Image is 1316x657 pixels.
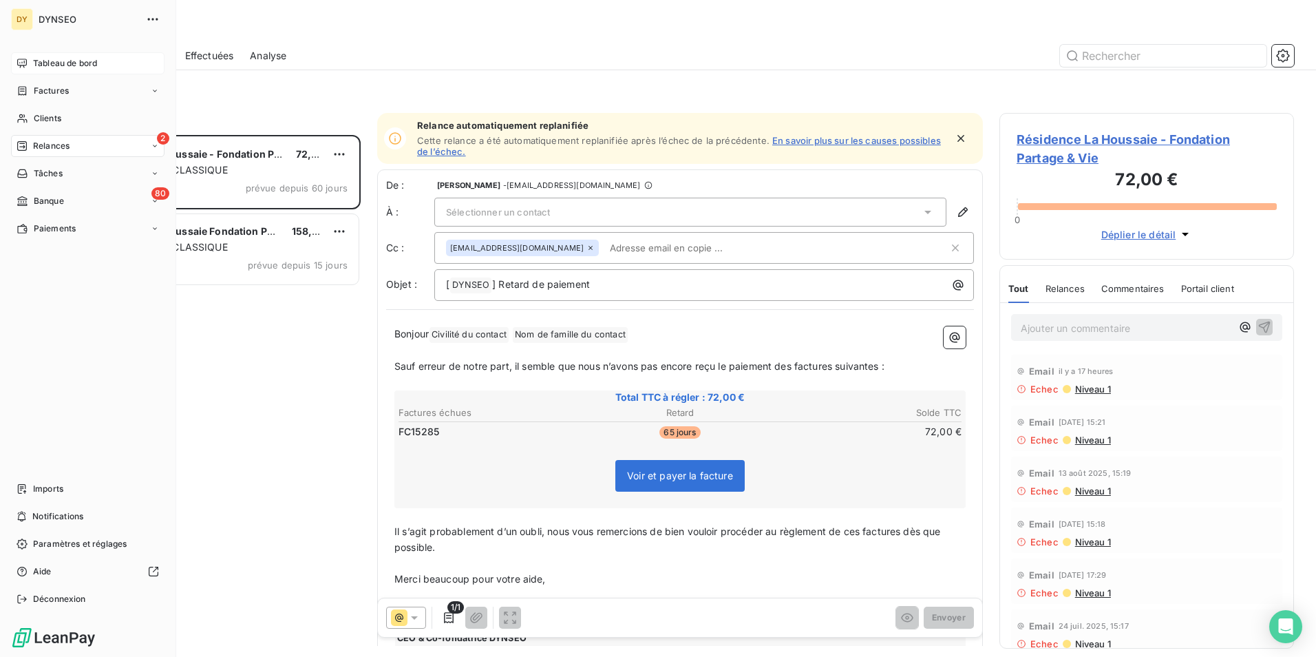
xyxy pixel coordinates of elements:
span: Tout [1008,283,1029,294]
span: Niveau 1 [1074,486,1111,497]
a: Tableau de bord [11,52,164,74]
span: DYNSEO [450,278,491,293]
span: Sélectionner un contact [446,207,550,218]
span: [PERSON_NAME] [437,181,500,189]
a: Factures [11,80,164,102]
span: Portail client [1181,283,1234,294]
input: Rechercher [1060,45,1266,67]
span: Banque [34,195,64,207]
h3: 72,00 € [1017,167,1277,195]
span: Niveau 1 [1074,435,1111,446]
span: Echec [1030,536,1059,547]
span: Résidence La Houssaie Fondation Partage & Vie [97,225,324,237]
a: 2Relances [11,135,164,157]
span: Déconnexion [33,593,86,605]
span: [DATE] 15:18 [1059,520,1106,528]
span: Factures [34,85,69,97]
div: Open Intercom Messenger [1269,610,1302,643]
span: Email [1029,366,1054,377]
span: ] Retard de paiement [492,278,590,290]
span: Notifications [32,510,83,523]
span: [ [446,278,449,290]
span: Niveau 1 [1074,638,1111,649]
span: 13 août 2025, 15:19 [1059,469,1132,477]
a: Imports [11,478,164,500]
a: Paiements [11,218,164,240]
div: DY [11,8,33,30]
span: Tâches [34,167,63,180]
span: Email [1029,570,1054,581]
span: 24 juil. 2025, 15:17 [1059,622,1129,630]
span: Niveau 1 [1074,536,1111,547]
label: À : [386,205,434,219]
span: - [EMAIL_ADDRESS][DOMAIN_NAME] [503,181,640,189]
span: DYNSEO [39,14,138,25]
span: Nom de famille du contact [513,327,628,343]
span: Résidence La Houssaie - Fondation Partage & Vie [97,148,331,160]
span: Relance automatiquement replanifiée [417,120,946,131]
span: Email [1029,468,1054,479]
span: 158,40 € [292,225,334,237]
span: 0 [1015,214,1020,225]
span: Commentaires [1101,283,1165,294]
span: Clients [34,112,61,125]
span: Voir et payer la facture [627,470,733,481]
span: Echec [1030,435,1059,446]
span: 1/1 [447,601,464,614]
span: Résidence La Houssaie - Fondation Partage & Vie [1017,130,1277,167]
span: [DATE] 15:21 [1059,418,1106,426]
span: Civilité du contact [429,327,509,343]
span: prévue depuis 15 jours [248,260,348,271]
span: Effectuées [185,49,234,63]
span: Total TTC à régler : 72,00 € [396,390,964,404]
label: Cc : [386,241,434,255]
div: grid [66,135,361,657]
span: Il s’agit probablement d’un oubli, nous vous remercions de bien vouloir procéder au règlement de ... [394,525,944,553]
span: 65 jours [659,426,700,439]
span: Merci beaucoup pour votre aide, [394,573,546,585]
span: Email [1029,417,1054,428]
td: 72,00 € [775,424,962,439]
button: Déplier le détail [1097,227,1197,242]
span: Analyse [250,49,286,63]
a: En savoir plus sur les causes possibles de l’échec. [417,135,941,157]
span: 72,00 € [296,148,333,160]
span: Bonjour [394,328,429,340]
span: [EMAIL_ADDRESS][DOMAIN_NAME] [450,244,584,252]
span: 2 [157,132,169,145]
th: Factures échues [398,406,585,420]
span: Paiements [34,222,76,235]
span: Echec [1030,384,1059,395]
span: Echec [1030,587,1059,598]
span: Déplier le détail [1101,227,1176,242]
span: 80 [151,187,169,200]
span: Relances [1046,283,1085,294]
span: Niveau 1 [1074,587,1111,598]
a: Paramètres et réglages [11,533,164,555]
span: De : [386,178,434,192]
a: Aide [11,561,164,583]
input: Adresse email en copie ... [604,238,763,258]
span: il y a 17 heures [1059,367,1113,375]
th: Solde TTC [775,406,962,420]
a: 80Banque [11,190,164,212]
span: Imports [33,483,63,495]
span: Tableau de bord [33,57,97,70]
span: Niveau 1 [1074,384,1111,395]
span: Aide [33,565,52,578]
img: Logo LeanPay [11,627,96,649]
span: Echec [1030,638,1059,649]
span: Email [1029,620,1054,632]
span: FC15285 [399,425,439,439]
span: Objet : [386,278,417,290]
th: Retard [586,406,774,420]
span: prévue depuis 60 jours [246,182,348,194]
a: Tâches [11,163,164,185]
span: Cette relance a été automatiquement replanifiée après l’échec de la précédente. [417,135,770,146]
button: Envoyer [924,607,974,629]
span: [DATE] 17:29 [1059,571,1107,579]
span: Email [1029,519,1054,530]
span: Sauf erreur de notre part, il semble que nous n’avons pas encore reçu le paiement des factures su... [394,360,884,372]
a: Clients [11,107,164,129]
span: Echec [1030,486,1059,497]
